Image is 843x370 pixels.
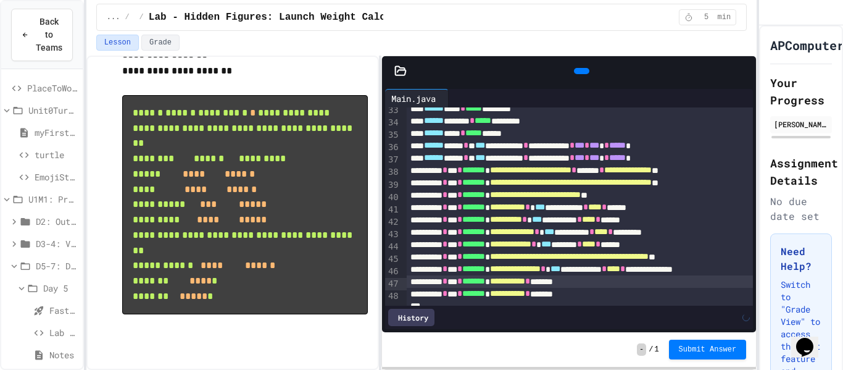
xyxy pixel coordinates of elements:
[49,348,78,361] span: Notes
[637,343,646,356] span: -
[781,244,821,274] h3: Need Help?
[718,12,731,22] span: min
[125,12,129,22] span: /
[679,345,737,355] span: Submit Answer
[35,126,78,139] span: myFirstJavaProgram
[141,35,180,51] button: Grade
[649,345,653,355] span: /
[385,141,401,154] div: 36
[385,204,401,216] div: 41
[43,282,78,295] span: Day 5
[385,166,401,179] div: 38
[791,321,831,358] iframe: chat widget
[388,309,434,326] div: History
[385,104,401,117] div: 33
[770,74,832,109] h2: Your Progress
[49,326,78,339] span: Lab Lecture
[385,290,401,303] div: 48
[654,345,658,355] span: 1
[35,170,78,183] span: EmojiStarter
[385,92,442,105] div: Main.java
[385,129,401,141] div: 35
[385,303,401,316] div: 49
[36,259,78,272] span: D5-7: Data Types and Number Calculations
[669,340,747,359] button: Submit Answer
[139,12,144,22] span: /
[697,12,716,22] span: 5
[35,148,78,161] span: turtle
[107,12,120,22] span: ...
[385,253,401,266] div: 45
[11,9,73,61] button: Back to Teams
[385,117,401,129] div: 34
[770,194,832,224] div: No due date set
[385,191,401,204] div: 40
[385,179,401,191] div: 39
[774,119,828,130] div: [PERSON_NAME]
[385,278,401,290] div: 47
[36,215,78,228] span: D2: Output and Compiling Code
[27,82,78,95] span: PlaceToWonder
[28,104,78,117] span: Unit0TurtleAvatar
[385,89,449,107] div: Main.java
[385,229,401,241] div: 43
[385,154,401,166] div: 37
[385,266,401,278] div: 46
[28,193,78,206] span: U1M1: Primitives, Variables, Basic I/O
[36,15,62,54] span: Back to Teams
[770,154,832,189] h2: Assignment Details
[49,304,78,317] span: Fast Start
[149,10,421,25] span: Lab - Hidden Figures: Launch Weight Calculator
[36,237,78,250] span: D3-4: Variables and Input
[385,241,401,253] div: 44
[96,35,139,51] button: Lesson
[385,216,401,229] div: 42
